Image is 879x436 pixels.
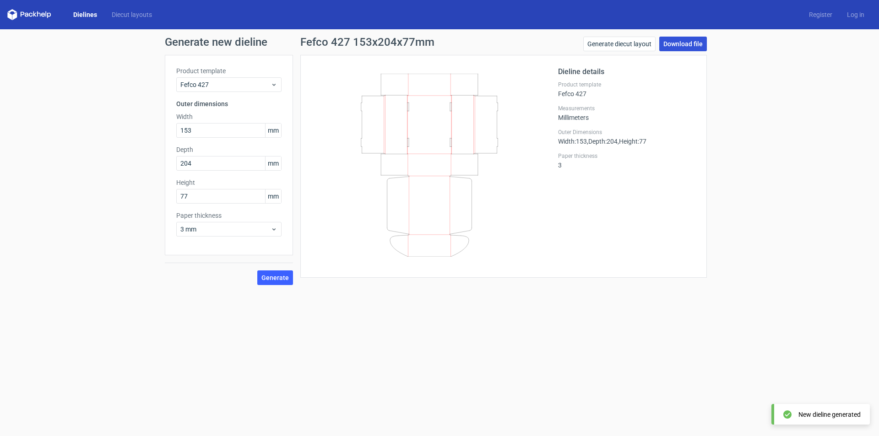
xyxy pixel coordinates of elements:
span: mm [265,124,281,137]
a: Download file [659,37,707,51]
a: Generate diecut layout [583,37,656,51]
a: Diecut layouts [104,10,159,19]
span: Fefco 427 [180,80,271,89]
a: Register [802,10,840,19]
button: Generate [257,270,293,285]
a: Log in [840,10,872,19]
span: Generate [261,275,289,281]
label: Height [176,178,282,187]
label: Outer Dimensions [558,129,695,136]
label: Product template [558,81,695,88]
span: , Height : 77 [618,138,646,145]
h2: Dieline details [558,66,695,77]
span: , Depth : 204 [587,138,618,145]
h3: Outer dimensions [176,99,282,108]
span: 3 mm [180,225,271,234]
label: Depth [176,145,282,154]
label: Width [176,112,282,121]
div: New dieline generated [798,410,861,419]
span: Width : 153 [558,138,587,145]
h1: Generate new dieline [165,37,714,48]
span: mm [265,189,281,203]
label: Paper thickness [176,211,282,220]
label: Measurements [558,105,695,112]
div: Fefco 427 [558,81,695,97]
div: Millimeters [558,105,695,121]
label: Product template [176,66,282,75]
div: 3 [558,152,695,169]
span: mm [265,156,281,170]
h1: Fefco 427 153x204x77mm [300,37,434,48]
a: Dielines [66,10,104,19]
label: Paper thickness [558,152,695,160]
